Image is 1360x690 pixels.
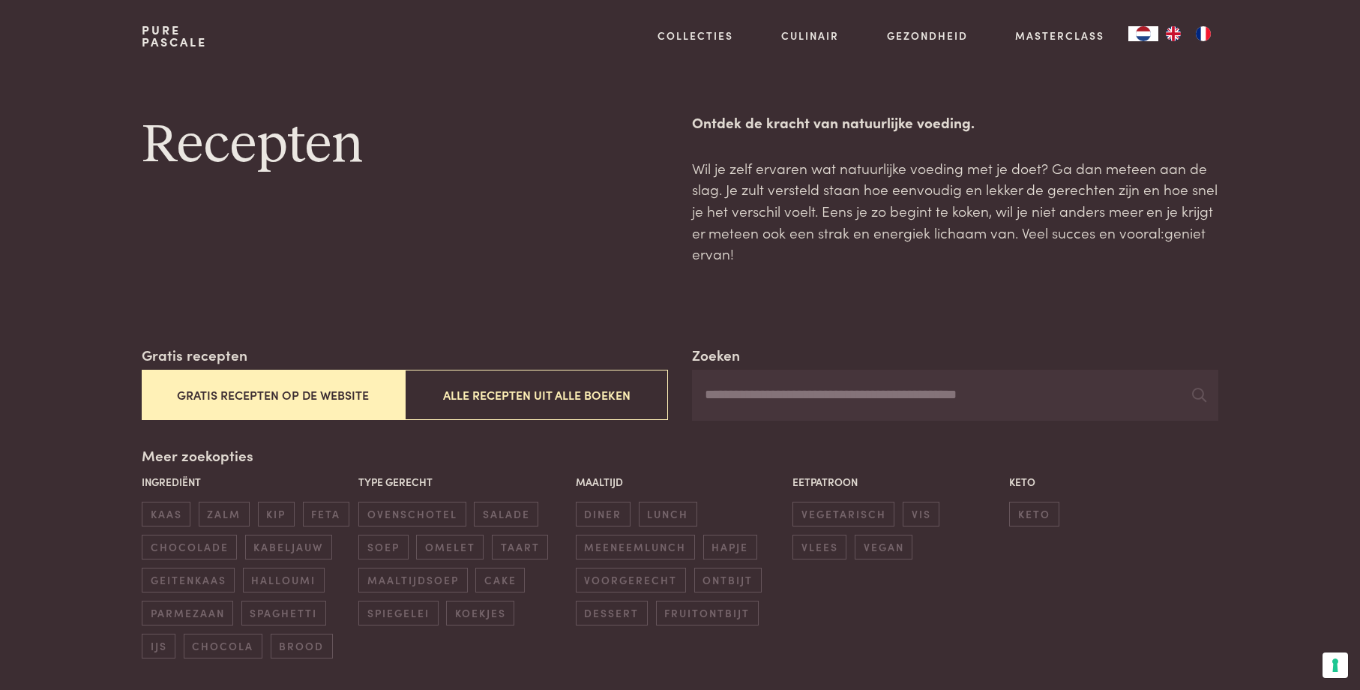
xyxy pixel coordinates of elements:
[184,634,262,658] span: chocola
[1323,652,1348,678] button: Uw voorkeuren voor toestemming voor trackingtechnologieën
[142,112,668,179] h1: Recepten
[1128,26,1158,41] div: Language
[694,568,762,592] span: ontbijt
[903,502,939,526] span: vis
[405,370,668,420] button: Alle recepten uit alle boeken
[142,634,175,658] span: ijs
[656,601,759,625] span: fruitontbijt
[576,601,648,625] span: dessert
[692,344,740,366] label: Zoeken
[258,502,295,526] span: kip
[492,535,548,559] span: taart
[1015,28,1104,43] a: Masterclass
[142,24,207,48] a: PurePascale
[792,502,894,526] span: vegetarisch
[1128,26,1218,41] aside: Language selected: Nederlands
[887,28,968,43] a: Gezondheid
[576,568,686,592] span: voorgerecht
[241,601,326,625] span: spaghetti
[692,112,975,132] strong: Ontdek de kracht van natuurlijke voeding.
[142,601,233,625] span: parmezaan
[142,474,351,490] p: Ingrediënt
[576,535,695,559] span: meeneemlunch
[1188,26,1218,41] a: FR
[245,535,332,559] span: kabeljauw
[358,502,466,526] span: ovenschotel
[1009,474,1218,490] p: Keto
[358,474,568,490] p: Type gerecht
[474,502,538,526] span: salade
[792,474,1002,490] p: Eetpatroon
[358,601,438,625] span: spiegelei
[142,568,235,592] span: geitenkaas
[703,535,757,559] span: hapje
[781,28,839,43] a: Culinair
[142,370,405,420] button: Gratis recepten op de website
[658,28,733,43] a: Collecties
[855,535,912,559] span: vegan
[142,344,247,366] label: Gratis recepten
[142,502,190,526] span: kaas
[243,568,325,592] span: halloumi
[358,568,467,592] span: maaltijdsoep
[416,535,484,559] span: omelet
[639,502,697,526] span: lunch
[142,535,237,559] span: chocolade
[199,502,250,526] span: zalm
[1158,26,1188,41] a: EN
[576,502,631,526] span: diner
[303,502,349,526] span: feta
[1009,502,1059,526] span: keto
[271,634,333,658] span: brood
[475,568,525,592] span: cake
[576,474,785,490] p: Maaltijd
[792,535,846,559] span: vlees
[1158,26,1218,41] ul: Language list
[446,601,514,625] span: koekjes
[358,535,408,559] span: soep
[692,157,1218,265] p: Wil je zelf ervaren wat natuurlijke voeding met je doet? Ga dan meteen aan de slag. Je zult verst...
[1128,26,1158,41] a: NL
